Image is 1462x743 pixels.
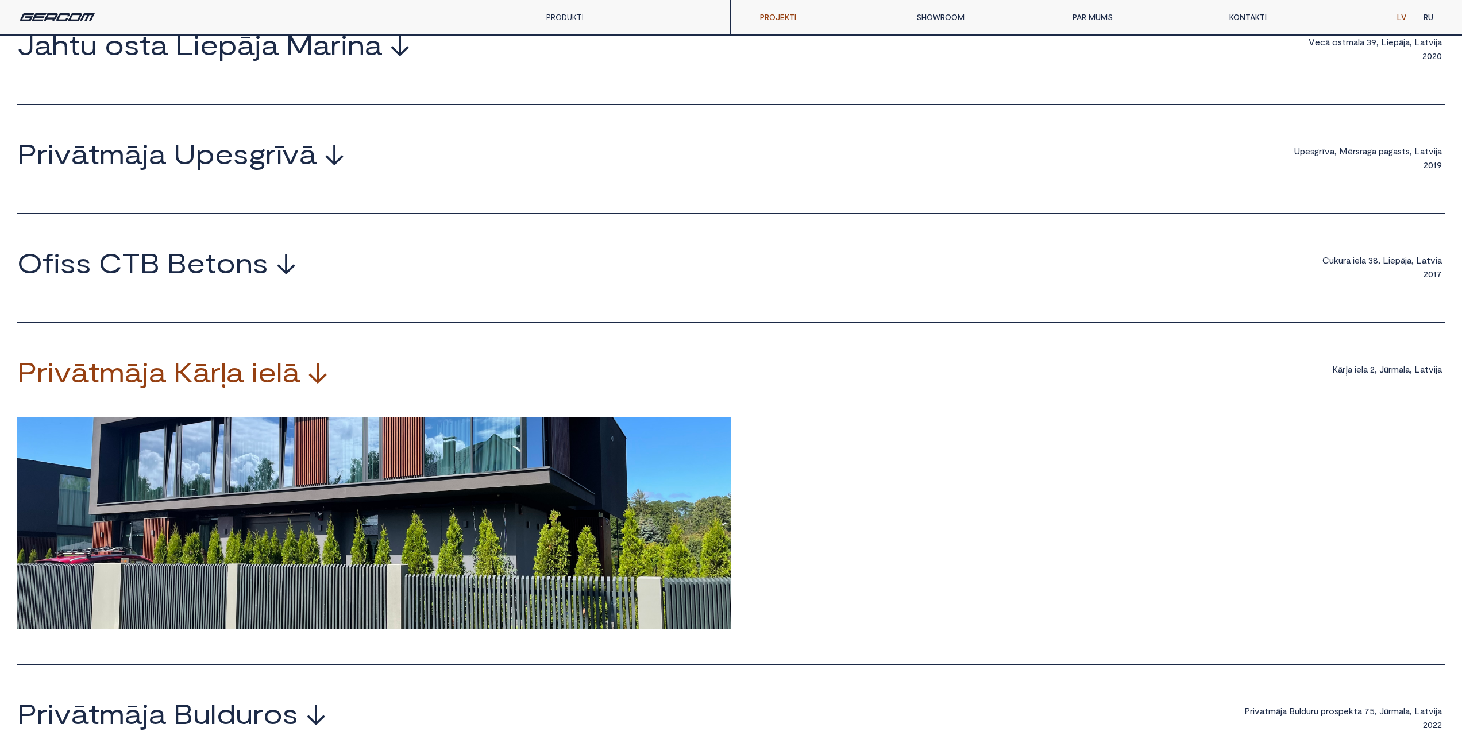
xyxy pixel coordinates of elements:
span: , [1410,36,1412,48]
span: v [54,140,71,167]
span: , [1410,145,1412,157]
span: a [149,358,166,385]
span: a [1372,145,1376,157]
span: t [88,140,99,167]
span: r [1360,145,1363,157]
span: r [210,358,221,385]
span: j [1436,705,1437,717]
span: t [88,358,99,385]
span: t [88,699,99,727]
span: 7 [1364,705,1370,717]
span: o [263,699,283,727]
span: e [1388,36,1394,48]
span: j [1436,363,1437,375]
span: 0 [1428,268,1433,280]
span: j [142,699,149,727]
a: SHOWROOM [908,6,1064,29]
span: j [142,358,149,385]
span: B [167,249,187,276]
span: u [1295,705,1299,717]
span: i [1355,363,1356,375]
span: V [1309,36,1315,48]
span: M [1339,145,1348,157]
span: r [37,140,47,167]
span: a [1361,254,1366,266]
span: m [1268,705,1276,717]
span: t [1425,363,1429,375]
span: r [265,140,276,167]
span: ā [1338,363,1343,375]
span: a [1405,363,1410,375]
span: m [99,140,125,167]
span: a [1420,36,1425,48]
span: p [196,140,215,167]
span: t [205,249,216,276]
span: L [1416,254,1422,266]
span: u [1329,254,1334,266]
span: i [47,140,54,167]
span: t [1353,705,1357,717]
span: l [1358,36,1360,48]
span: a [1363,145,1367,157]
span: , [1375,363,1377,375]
span: a [1437,363,1442,375]
span: a [1420,363,1425,375]
span: s [1334,705,1338,717]
span: 2 [1422,50,1427,61]
span: a [313,30,330,58]
span: u [236,699,253,727]
span: o [105,30,124,58]
span: 2 [1424,159,1428,171]
span: o [1332,36,1338,48]
span: K [173,358,193,385]
span: 0 [1437,50,1442,61]
span: v [1429,705,1434,717]
span: j [254,30,261,58]
span: 2 [1432,50,1437,61]
span: ū [1384,363,1388,375]
span: B [140,249,160,276]
span: p [1394,36,1399,48]
span: ā [1399,36,1403,48]
span: m [1346,36,1353,48]
span: 3 [1368,254,1373,266]
span: e [258,358,276,385]
span: ā [299,140,317,167]
span: v [54,358,71,385]
span: i [1353,254,1355,266]
span: a [1260,705,1264,717]
span: r [1343,254,1346,266]
span: d [217,699,236,727]
span: ī [276,140,282,167]
span: p [1300,145,1305,157]
span: s [283,699,298,727]
span: u [1338,254,1343,266]
span: l [1299,705,1301,717]
span: 2 [1370,363,1375,375]
a: PRODUKTI [546,12,584,22]
span: 8 [1373,254,1378,266]
span: l [1403,705,1405,717]
span: ā [1325,36,1330,48]
span: 2 [1424,268,1428,280]
span: u [193,699,210,727]
span: l [210,699,217,727]
span: i [1434,705,1436,717]
span: , [1410,705,1412,717]
span: , [1375,705,1377,717]
span: a [151,30,168,58]
span: s [233,140,249,167]
span: a [1330,145,1334,157]
span: e [187,249,205,276]
span: c [1320,36,1325,48]
span: s [253,249,268,276]
span: L [1383,254,1388,266]
span: ā [71,699,88,727]
span: a [149,699,166,727]
span: 2 [1423,719,1428,730]
span: ā [125,358,142,385]
span: j [142,140,149,167]
span: k [1349,705,1353,717]
span: C [1322,254,1329,266]
span: p [218,30,237,58]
